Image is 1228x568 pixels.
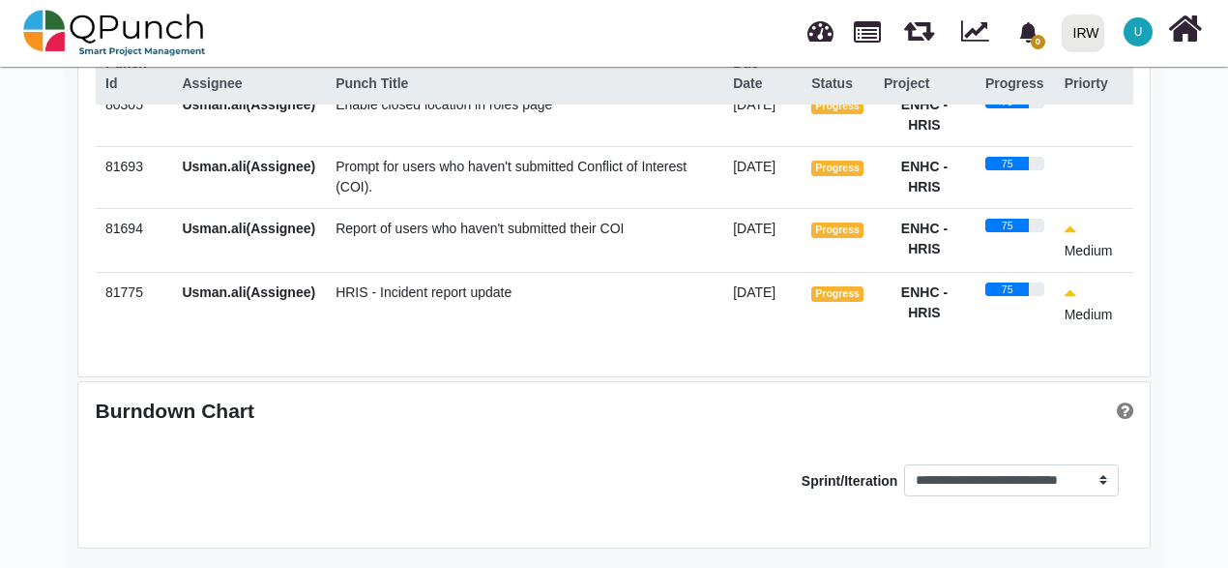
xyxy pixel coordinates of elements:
[1011,15,1045,49] div: Notification
[105,53,161,94] div: Punch Id
[723,84,802,147] td: [DATE]
[182,74,315,94] div: Assignee
[336,97,552,112] span: Enable closed location in roles page
[951,1,1007,65] div: Dynamic Report
[884,74,965,94] div: Project
[1065,74,1123,94] div: Priorty
[1112,1,1164,63] a: U
[105,284,143,300] span: 81775
[811,74,863,94] div: Status
[1031,35,1045,49] span: 0
[854,13,881,43] span: Projects
[182,284,315,300] span: Usman.ali(Assignee)
[904,10,934,42] span: Releases
[985,157,1030,170] div: 75
[723,146,802,208] td: [DATE]
[182,97,315,112] span: Usman.ali(Assignee)
[733,53,791,94] div: Due Date
[1168,11,1202,47] i: Home
[723,272,802,336] td: [DATE]
[336,221,624,236] span: Report of users who haven't submitted their COI
[1124,17,1153,46] span: Usman.ali
[1134,26,1143,38] span: U
[105,221,143,236] span: 81694
[1053,1,1112,65] a: IRW
[901,284,948,320] strong: ENHC - HRIS
[23,4,206,62] img: qpunch-sp.fa6292f.png
[1054,272,1132,336] td: Medium
[985,74,1044,94] div: Progress
[1073,16,1099,50] div: IRW
[1054,208,1132,272] td: Medium
[807,12,833,41] span: Dashboard
[802,471,898,504] label: Sprint/Iteration
[985,283,1030,296] div: 75
[336,284,512,300] span: HRIS - Incident report update
[1018,22,1038,43] svg: bell fill
[811,223,863,238] span: Progress
[811,161,863,176] span: Progress
[811,99,863,114] span: Progress
[901,221,948,256] strong: ENHC - HRIS
[182,221,315,236] span: Usman.ali(Assignee)
[1110,400,1133,422] a: Help
[105,97,143,112] span: 80305
[723,208,802,272] td: [DATE]
[336,159,687,194] span: Prompt for users who haven't submitted Conflict of Interest (COI).
[985,219,1030,232] div: 75
[96,399,615,423] div: Burndown Chart
[182,159,315,174] span: Usman.ali(Assignee)
[336,74,713,94] div: Punch Title
[1007,1,1054,62] a: bell fill0
[811,286,863,302] span: Progress
[901,159,948,194] strong: ENHC - HRIS
[105,159,143,174] span: 81693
